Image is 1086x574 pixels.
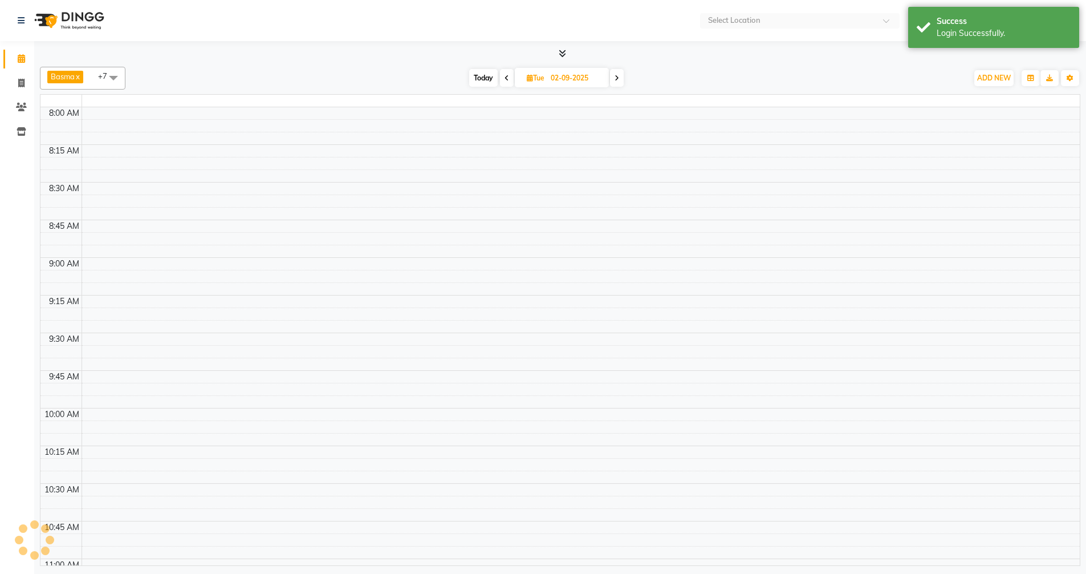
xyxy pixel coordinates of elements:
div: 9:15 AM [47,296,82,308]
button: ADD NEW [974,70,1014,86]
div: 10:15 AM [42,446,82,458]
div: 9:45 AM [47,371,82,383]
div: 10:00 AM [42,409,82,421]
div: 8:45 AM [47,220,82,232]
div: Select Location [708,15,760,26]
div: 11:00 AM [42,559,82,571]
span: Tue [524,74,547,82]
div: 9:30 AM [47,333,82,345]
span: Basma [51,72,75,81]
div: Login Successfully. [937,27,1071,39]
span: +7 [98,71,116,80]
span: ADD NEW [977,74,1011,82]
a: x [75,72,80,81]
span: Today [469,69,498,87]
div: 9:00 AM [47,258,82,270]
div: Success [937,15,1071,27]
div: 10:45 AM [42,522,82,533]
input: 2025-09-02 [547,70,604,87]
div: 8:15 AM [47,145,82,157]
div: 8:00 AM [47,107,82,119]
div: 8:30 AM [47,183,82,195]
div: 10:30 AM [42,484,82,496]
img: logo [29,5,107,37]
